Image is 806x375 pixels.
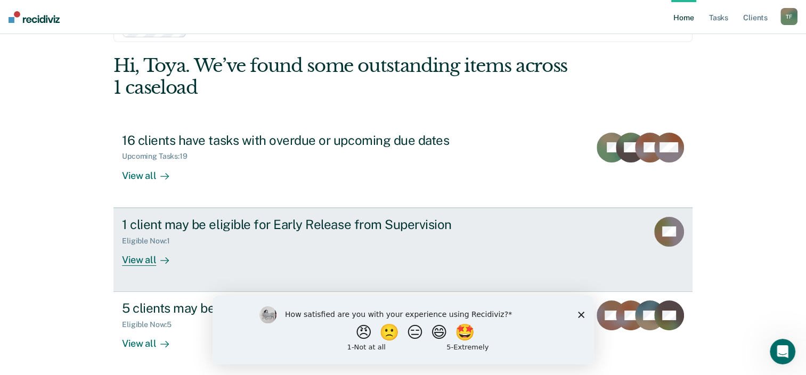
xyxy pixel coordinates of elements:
[113,208,693,292] a: 1 client may be eligible for Early Release from SupervisionEligible Now:1View all
[122,245,182,266] div: View all
[122,152,196,161] div: Upcoming Tasks : 19
[770,339,795,364] iframe: Intercom live chat
[122,300,496,316] div: 5 clients may be eligible for Annual Report Status
[780,8,797,25] button: TF
[9,11,60,23] img: Recidiviz
[122,320,180,329] div: Eligible Now : 5
[213,296,594,364] iframe: Survey by Kim from Recidiviz
[122,329,182,350] div: View all
[122,133,496,148] div: 16 clients have tasks with overdue or upcoming due dates
[122,237,178,246] div: Eligible Now : 1
[122,161,182,182] div: View all
[122,217,496,232] div: 1 client may be eligible for Early Release from Supervision
[113,124,693,208] a: 16 clients have tasks with overdue or upcoming due datesUpcoming Tasks:19View all
[113,55,576,99] div: Hi, Toya. We’ve found some outstanding items across 1 caseload
[780,8,797,25] div: T F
